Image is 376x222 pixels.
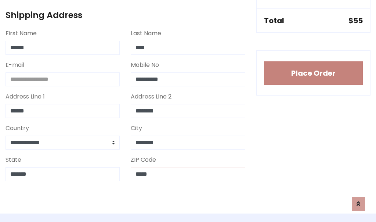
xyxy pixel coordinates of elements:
[6,10,245,20] h4: Shipping Address
[131,29,161,38] label: Last Name
[131,61,159,69] label: Mobile No
[131,155,156,164] label: ZIP Code
[353,15,363,26] span: 55
[131,124,142,133] label: City
[131,92,171,101] label: Address Line 2
[6,124,29,133] label: Country
[264,61,363,85] button: Place Order
[6,29,37,38] label: First Name
[6,61,24,69] label: E-mail
[6,92,45,101] label: Address Line 1
[6,155,21,164] label: State
[348,16,363,25] h5: $
[264,16,284,25] h5: Total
